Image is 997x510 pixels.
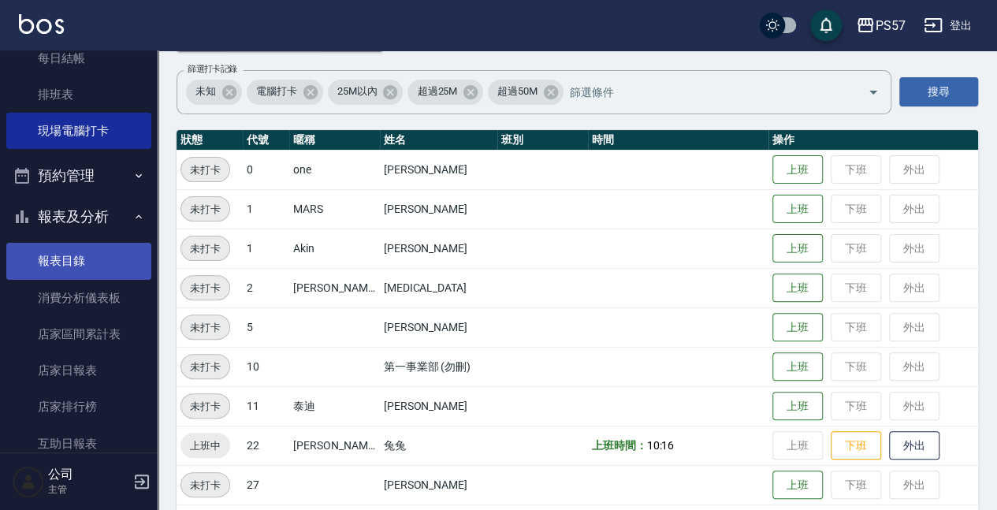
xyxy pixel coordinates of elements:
button: 下班 [831,431,881,460]
div: 電腦打卡 [247,80,323,105]
td: 第一事業部 (勿刪) [380,347,497,386]
td: [PERSON_NAME] [380,189,497,229]
th: 姓名 [380,130,497,151]
td: one [289,150,380,189]
td: Akin [289,229,380,268]
input: 篩選條件 [566,78,840,106]
a: 現場電腦打卡 [6,113,151,149]
td: [PERSON_NAME] [380,229,497,268]
th: 時間 [588,130,768,151]
td: 1 [243,229,289,268]
button: 上班 [772,274,823,303]
button: 上班 [772,234,823,263]
td: 兔兔 [380,426,497,465]
img: Logo [19,14,64,34]
a: 互助日報表 [6,426,151,462]
button: Open [861,80,886,105]
td: 1 [243,189,289,229]
span: 上班中 [180,437,230,454]
span: 25M以內 [328,84,387,99]
span: 電腦打卡 [247,84,307,99]
p: 主管 [48,482,128,497]
div: 25M以內 [328,80,404,105]
button: 上班 [772,155,823,184]
a: 每日結帳 [6,40,151,76]
button: 搜尋 [899,77,978,106]
a: 報表目錄 [6,243,151,279]
span: 超過25M [407,84,467,99]
td: 泰迪 [289,386,380,426]
td: [MEDICAL_DATA] [380,268,497,307]
button: 上班 [772,471,823,500]
span: 未打卡 [181,162,229,178]
button: 上班 [772,313,823,342]
span: 未打卡 [181,319,229,336]
td: 0 [243,150,289,189]
th: 代號 [243,130,289,151]
div: 未知 [186,80,242,105]
td: MARS [289,189,380,229]
a: 消費分析儀表板 [6,280,151,316]
a: 排班表 [6,76,151,113]
span: 10:16 [646,439,674,452]
span: 未打卡 [181,280,229,296]
button: 上班 [772,352,823,382]
td: [PERSON_NAME] [380,150,497,189]
a: 店家排行榜 [6,389,151,425]
button: 外出 [889,431,939,460]
td: [PERSON_NAME] [380,307,497,347]
td: 11 [243,386,289,426]
button: save [810,9,842,41]
button: 預約管理 [6,155,151,196]
td: [PERSON_NAME] [289,268,380,307]
h5: 公司 [48,467,128,482]
img: Person [13,466,44,497]
th: 暱稱 [289,130,380,151]
td: 5 [243,307,289,347]
td: 10 [243,347,289,386]
a: 店家區間累計表 [6,316,151,352]
th: 操作 [768,130,978,151]
span: 未打卡 [181,477,229,493]
button: 登出 [917,11,978,40]
span: 未打卡 [181,398,229,415]
button: 報表及分析 [6,196,151,237]
div: 超過25M [407,80,483,105]
th: 班別 [497,130,588,151]
td: [PERSON_NAME] [380,386,497,426]
label: 篩選打卡記錄 [188,63,237,75]
div: PS57 [875,16,905,35]
td: 2 [243,268,289,307]
span: 未打卡 [181,359,229,375]
a: 店家日報表 [6,352,151,389]
td: [PERSON_NAME] [289,426,380,465]
td: [PERSON_NAME] [380,465,497,504]
span: 未打卡 [181,240,229,257]
b: 上班時間： [592,439,647,452]
th: 狀態 [177,130,243,151]
span: 未知 [186,84,225,99]
div: 超過50M [488,80,564,105]
td: 22 [243,426,289,465]
span: 未打卡 [181,201,229,218]
span: 超過50M [488,84,547,99]
button: PS57 [850,9,911,42]
td: 27 [243,465,289,504]
button: 上班 [772,392,823,421]
button: 上班 [772,195,823,224]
